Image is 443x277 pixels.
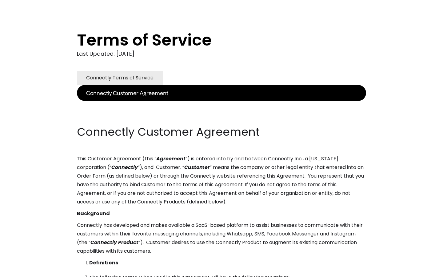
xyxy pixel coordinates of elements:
[77,49,366,58] div: Last Updated: [DATE]
[12,266,37,275] ul: Language list
[77,124,366,140] h2: Connectly Customer Agreement
[77,221,366,255] p: Connectly has developed and makes available a SaaS-based platform to assist businesses to communi...
[89,259,118,266] strong: Definitions
[111,164,138,171] em: Connectly
[90,239,138,246] em: Connectly Product
[77,31,341,49] h1: Terms of Service
[77,210,110,217] strong: Background
[6,266,37,275] aside: Language selected: English
[77,155,366,206] p: This Customer Agreement (this “ ”) is entered into by and between Connectly Inc., a [US_STATE] co...
[86,89,168,97] div: Connectly Customer Agreement
[77,113,366,121] p: ‍
[77,101,366,110] p: ‍
[184,164,210,171] em: Customer
[156,155,186,162] em: Agreement
[86,74,154,82] div: Connectly Terms of Service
